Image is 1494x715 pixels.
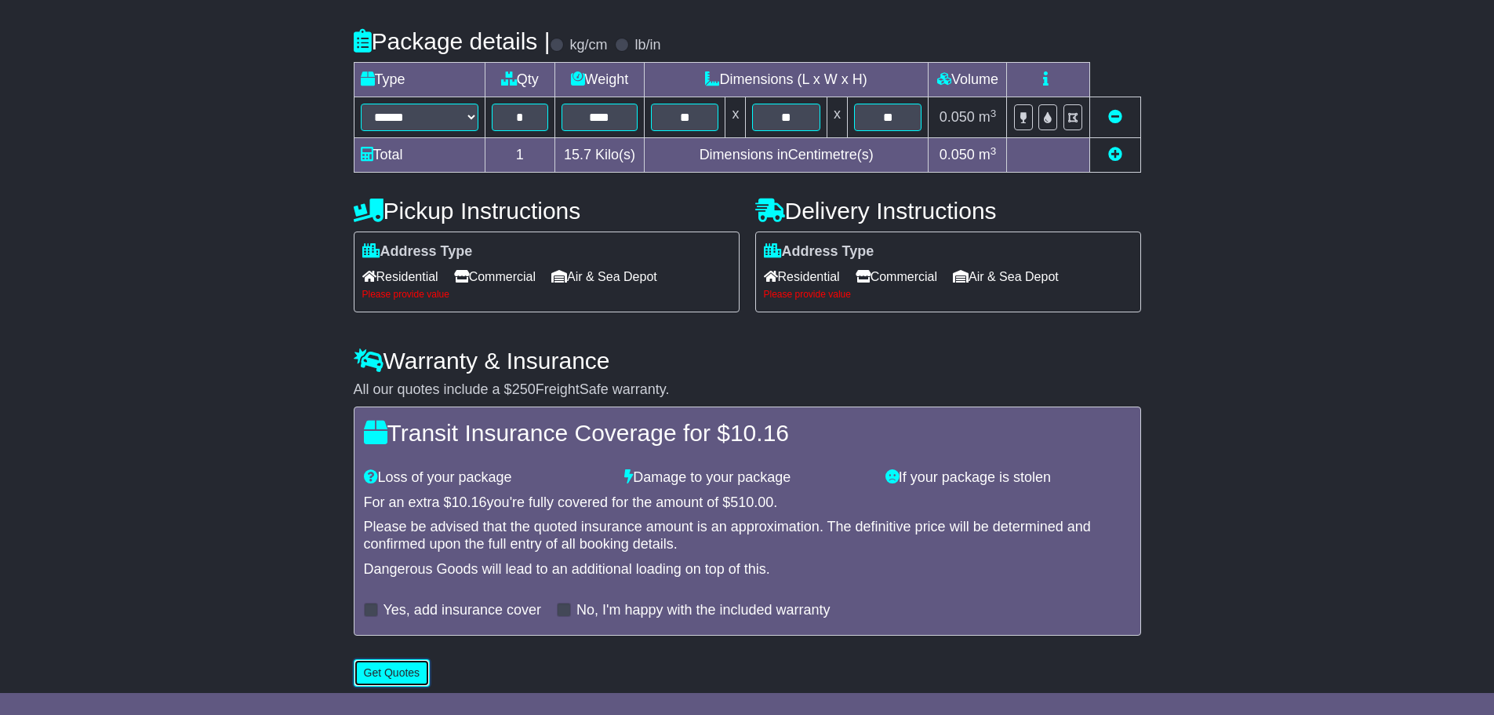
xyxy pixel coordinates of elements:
[364,494,1131,512] div: For an extra $ you're fully covered for the amount of $ .
[354,198,740,224] h4: Pickup Instructions
[354,659,431,687] button: Get Quotes
[940,109,975,125] span: 0.050
[354,63,485,97] td: Type
[991,108,997,119] sup: 3
[953,264,1059,289] span: Air & Sea Depot
[764,264,840,289] span: Residential
[454,264,536,289] span: Commercial
[730,420,789,446] span: 10.16
[551,264,657,289] span: Air & Sea Depot
[356,469,617,487] div: Loss of your package
[362,264,438,289] span: Residential
[979,109,997,125] span: m
[764,243,874,261] label: Address Type
[634,37,660,54] label: lb/in
[616,469,878,487] div: Damage to your package
[564,147,591,162] span: 15.7
[878,469,1139,487] div: If your package is stolen
[827,97,847,138] td: x
[576,602,831,619] label: No, I'm happy with the included warranty
[569,37,607,54] label: kg/cm
[485,63,554,97] td: Qty
[554,138,644,173] td: Kilo(s)
[452,494,487,510] span: 10.16
[725,97,746,138] td: x
[644,63,929,97] td: Dimensions (L x W x H)
[354,28,551,54] h4: Package details |
[644,138,929,173] td: Dimensions in Centimetre(s)
[991,145,997,157] sup: 3
[485,138,554,173] td: 1
[364,519,1131,553] div: Please be advised that the quoted insurance amount is an approximation. The definitive price will...
[940,147,975,162] span: 0.050
[755,198,1141,224] h4: Delivery Instructions
[354,138,485,173] td: Total
[554,63,644,97] td: Weight
[354,381,1141,399] div: All our quotes include a $ FreightSafe warranty.
[512,381,536,397] span: 250
[856,264,937,289] span: Commercial
[364,561,1131,578] div: Dangerous Goods will lead to an additional loading on top of this.
[764,289,1132,300] div: Please provide value
[362,289,731,300] div: Please provide value
[730,494,773,510] span: 510.00
[1108,109,1122,125] a: Remove this item
[979,147,997,162] span: m
[1108,147,1122,162] a: Add new item
[362,243,473,261] label: Address Type
[929,63,1007,97] td: Volume
[364,420,1131,446] h4: Transit Insurance Coverage for $
[383,602,541,619] label: Yes, add insurance cover
[354,348,1141,374] h4: Warranty & Insurance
